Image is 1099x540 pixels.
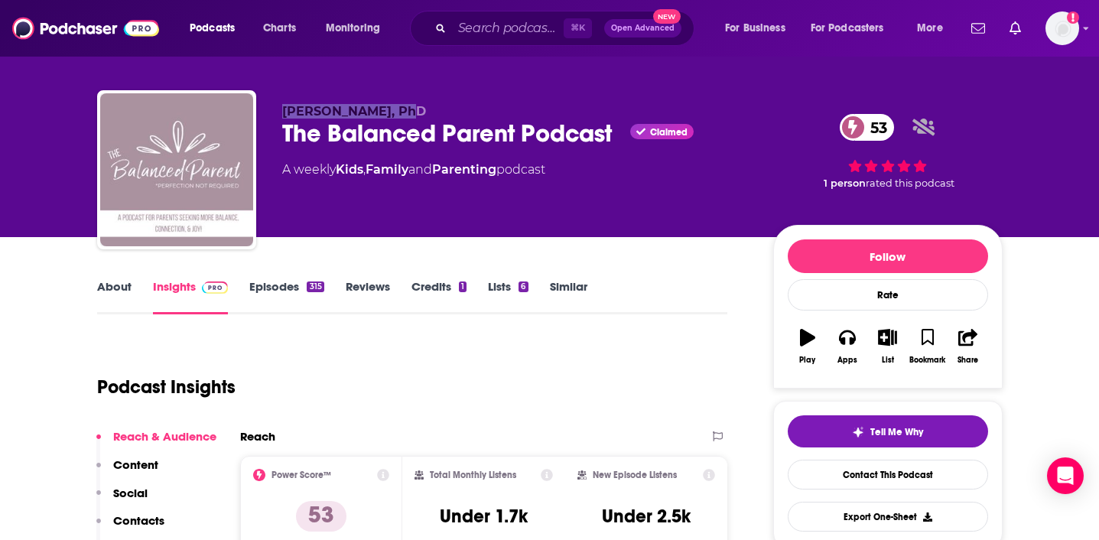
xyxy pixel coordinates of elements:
[653,9,681,24] span: New
[852,426,864,438] img: tell me why sparkle
[958,356,978,365] div: Share
[550,279,587,314] a: Similar
[1045,11,1079,45] img: User Profile
[113,513,164,528] p: Contacts
[263,18,296,39] span: Charts
[153,279,229,314] a: InsightsPodchaser Pro
[179,16,255,41] button: open menu
[1045,11,1079,45] span: Logged in as megcassidy
[773,104,1003,199] div: 53 1 personrated this podcast
[788,460,988,490] a: Contact This Podcast
[725,18,785,39] span: For Business
[908,319,948,374] button: Bookmark
[282,161,545,179] div: A weekly podcast
[240,429,275,444] h2: Reach
[917,18,943,39] span: More
[307,281,324,292] div: 315
[870,426,923,438] span: Tell Me Why
[909,356,945,365] div: Bookmark
[253,16,305,41] a: Charts
[190,18,235,39] span: Podcasts
[408,162,432,177] span: and
[855,114,895,141] span: 53
[824,177,866,189] span: 1 person
[202,281,229,294] img: Podchaser Pro
[424,11,709,46] div: Search podcasts, credits, & more...
[100,93,253,246] img: The Balanced Parent Podcast
[452,16,564,41] input: Search podcasts, credits, & more...
[811,18,884,39] span: For Podcasters
[801,16,906,41] button: open menu
[965,15,991,41] a: Show notifications dropdown
[113,486,148,500] p: Social
[440,505,528,528] h3: Under 1.7k
[948,319,987,374] button: Share
[411,279,467,314] a: Credits1
[564,18,592,38] span: ⌘ K
[788,239,988,273] button: Follow
[346,279,390,314] a: Reviews
[249,279,324,314] a: Episodes315
[714,16,805,41] button: open menu
[432,162,496,177] a: Parenting
[1003,15,1027,41] a: Show notifications dropdown
[650,128,688,136] span: Claimed
[602,505,691,528] h3: Under 2.5k
[271,470,331,480] h2: Power Score™
[113,429,216,444] p: Reach & Audience
[611,24,675,32] span: Open Advanced
[788,279,988,311] div: Rate
[837,356,857,365] div: Apps
[604,19,681,37] button: Open AdvancedNew
[366,162,408,177] a: Family
[867,319,907,374] button: List
[840,114,895,141] a: 53
[430,470,516,480] h2: Total Monthly Listens
[488,279,528,314] a: Lists6
[906,16,962,41] button: open menu
[788,415,988,447] button: tell me why sparkleTell Me Why
[96,457,158,486] button: Content
[326,18,380,39] span: Monitoring
[97,279,132,314] a: About
[882,356,894,365] div: List
[866,177,954,189] span: rated this podcast
[828,319,867,374] button: Apps
[12,14,159,43] img: Podchaser - Follow, Share and Rate Podcasts
[97,376,236,398] h1: Podcast Insights
[1047,457,1084,494] div: Open Intercom Messenger
[788,319,828,374] button: Play
[96,429,216,457] button: Reach & Audience
[799,356,815,365] div: Play
[363,162,366,177] span: ,
[1045,11,1079,45] button: Show profile menu
[296,501,346,532] p: 53
[1067,11,1079,24] svg: Add a profile image
[96,486,148,514] button: Social
[282,104,426,119] span: [PERSON_NAME], PhD
[788,502,988,532] button: Export One-Sheet
[593,470,677,480] h2: New Episode Listens
[519,281,528,292] div: 6
[336,162,363,177] a: Kids
[315,16,400,41] button: open menu
[113,457,158,472] p: Content
[459,281,467,292] div: 1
